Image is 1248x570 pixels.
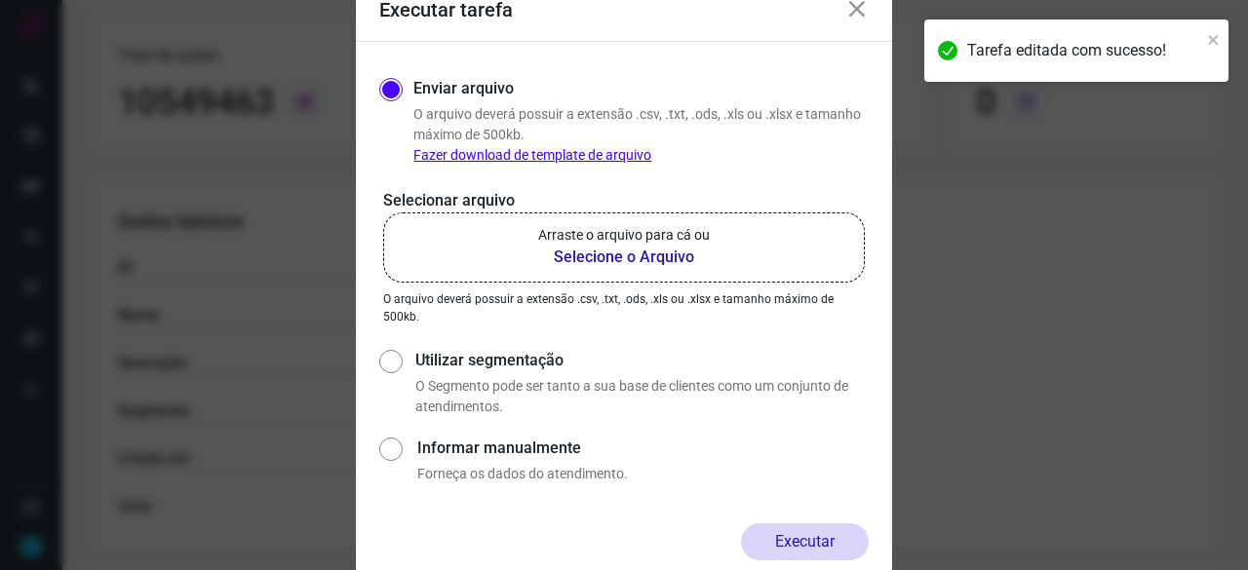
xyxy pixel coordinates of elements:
p: Selecionar arquivo [383,189,865,212]
label: Informar manualmente [417,437,869,460]
p: O arquivo deverá possuir a extensão .csv, .txt, .ods, .xls ou .xlsx e tamanho máximo de 500kb. [413,104,869,166]
p: O arquivo deverá possuir a extensão .csv, .txt, .ods, .xls ou .xlsx e tamanho máximo de 500kb. [383,290,865,325]
p: O Segmento pode ser tanto a sua base de clientes como um conjunto de atendimentos. [415,376,869,417]
label: Enviar arquivo [413,77,514,100]
div: Tarefa editada com sucesso! [967,39,1201,62]
p: Arraste o arquivo para cá ou [538,225,710,246]
label: Utilizar segmentação [415,349,869,372]
button: close [1207,27,1221,51]
p: Forneça os dados do atendimento. [417,464,869,484]
button: Executar [741,523,869,560]
b: Selecione o Arquivo [538,246,710,269]
a: Fazer download de template de arquivo [413,147,651,163]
